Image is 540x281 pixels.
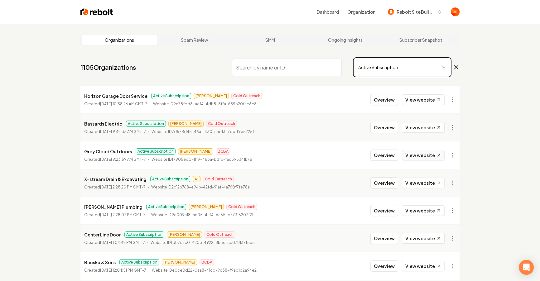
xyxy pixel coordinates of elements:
[84,231,121,238] p: Center Line Door
[80,7,113,16] img: Rebolt Logo
[84,101,147,107] p: Created
[397,9,435,15] span: Rebolt Site Builder
[157,35,233,45] a: Spam Review
[100,268,146,273] time: [DATE] 12:04:51 PM GMT-7
[200,259,214,265] span: BCBA
[451,7,460,16] button: Open user button
[402,150,445,160] a: View website
[84,184,146,190] p: Created
[150,176,190,182] span: Active Subscription
[100,240,145,245] time: [DATE] 1:04:42 PM GMT-7
[205,231,235,238] span: Cold Outreach
[370,94,398,105] button: Overview
[84,267,146,274] p: Created
[82,35,157,45] a: Organizations
[84,120,122,127] p: Bassards Electric
[84,148,132,155] p: Grey Cloud Outdoors
[100,102,147,106] time: [DATE] 10:58:26 AM GMT-7
[152,129,254,135] p: Website ID 7d578d45-46af-430c-ad13-7dd1f9e5225f
[193,176,200,182] span: AJ
[370,205,398,216] button: Overview
[370,177,398,188] button: Overview
[370,260,398,272] button: Overview
[100,157,146,162] time: [DATE] 9:23:59 AM GMT-7
[84,129,146,135] p: Created
[226,204,257,210] span: Cold Outreach
[189,204,224,210] span: [PERSON_NAME]
[370,150,398,161] button: Overview
[232,35,308,45] a: SMM
[402,94,445,105] a: View website
[100,129,146,134] time: [DATE] 9:42:33 AM GMT-7
[402,233,445,244] a: View website
[84,92,147,100] p: Horizon Garage Door Service
[100,185,146,189] time: [DATE] 2:28:20 PM GMT-7
[383,35,458,45] a: Subscriber Snapshot
[126,121,166,127] span: Active Subscription
[84,240,145,246] p: Created
[84,212,146,218] p: Created
[344,6,379,17] button: Organization
[162,259,197,265] span: [PERSON_NAME]
[119,259,159,265] span: Active Subscription
[206,121,237,127] span: Cold Outreach
[388,9,394,15] img: Rebolt Site Builder
[84,259,116,266] p: Bauska & Sons
[152,156,252,163] p: Website ID f7905ed0-11f9-483a-bdfb-fac595341b78
[80,63,136,72] a: 1105Organizations
[370,233,398,244] button: Overview
[317,9,339,15] a: Dashboard
[84,175,147,183] p: X-stream Drain & Excavating
[178,148,213,155] span: [PERSON_NAME]
[146,204,186,210] span: Active Subscription
[232,59,342,76] input: Search by name or ID
[151,184,250,190] p: Website ID 2c12b768-e94b-42fd-91af-4a760f7fe78a
[402,178,445,188] a: View website
[451,7,460,16] img: James Shamoun
[231,93,262,99] span: Cold Outreach
[216,148,230,155] span: BCBA
[100,212,146,217] time: [DATE] 2:28:07 PM GMT-7
[308,35,383,45] a: Ongoing Insights
[151,240,255,246] p: Website ID fdb7eac0-420e-4922-8b3c-ce078137f5e5
[402,261,445,271] a: View website
[84,156,146,163] p: Created
[519,260,534,275] div: Open Intercom Messenger
[84,203,142,211] p: [PERSON_NAME] Plumbing
[370,122,398,133] button: Overview
[402,122,445,133] a: View website
[136,148,176,155] span: Active Subscription
[168,121,204,127] span: [PERSON_NAME]
[153,101,257,107] p: Website ID 9c78fdd6-acf4-4db8-8ffa-689b20fae6c8
[124,231,164,238] span: Active Subscription
[203,176,234,182] span: Cold Outreach
[151,212,253,218] p: Website ID 9c009a18-ac05-4af4-ba65-d77316207f21
[194,93,229,99] span: [PERSON_NAME]
[167,231,202,238] span: [PERSON_NAME]
[152,267,257,274] p: Website ID e0ce0d22-0aa8-41cd-9c38-f9ad1d2a94e2
[151,93,191,99] span: Active Subscription
[402,205,445,216] a: View website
